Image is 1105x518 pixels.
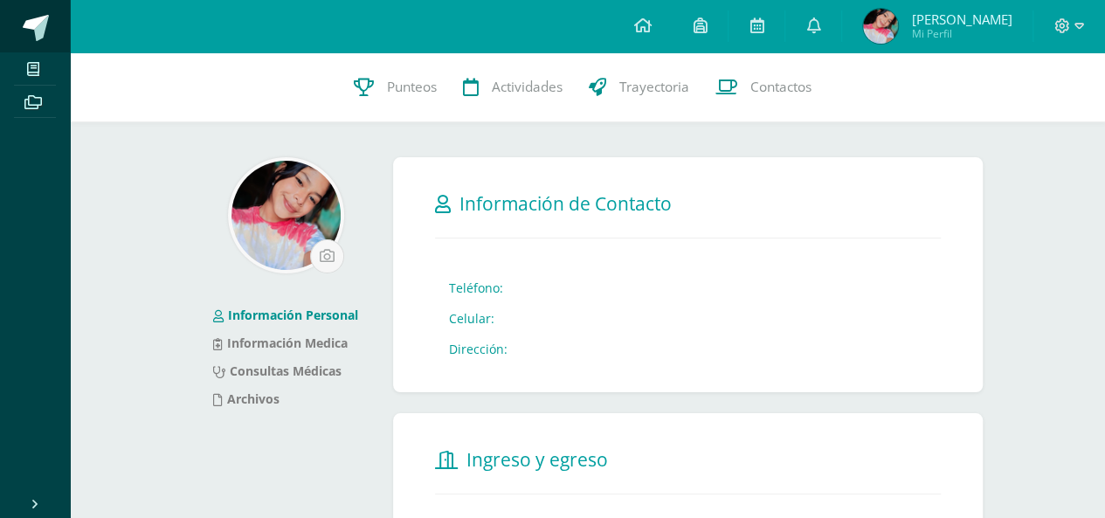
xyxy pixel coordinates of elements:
[435,303,521,334] td: Celular:
[459,191,672,216] span: Información de Contacto
[576,52,702,122] a: Trayectoria
[213,390,280,407] a: Archivos
[619,78,689,96] span: Trayectoria
[231,161,341,270] img: 06cb8918a26dcf532ca594660324254a.png
[702,52,825,122] a: Contactos
[466,447,608,472] span: Ingreso y egreso
[450,52,576,122] a: Actividades
[863,9,898,44] img: 315317186e071bee5eb45b4fc810b8eb.png
[341,52,450,122] a: Punteos
[213,307,358,323] a: Información Personal
[213,335,348,351] a: Información Medica
[387,78,437,96] span: Punteos
[750,78,811,96] span: Contactos
[911,10,1012,28] span: [PERSON_NAME]
[492,78,563,96] span: Actividades
[435,273,521,303] td: Teléfono:
[435,334,521,364] td: Dirección:
[213,363,342,379] a: Consultas Médicas
[911,26,1012,41] span: Mi Perfil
